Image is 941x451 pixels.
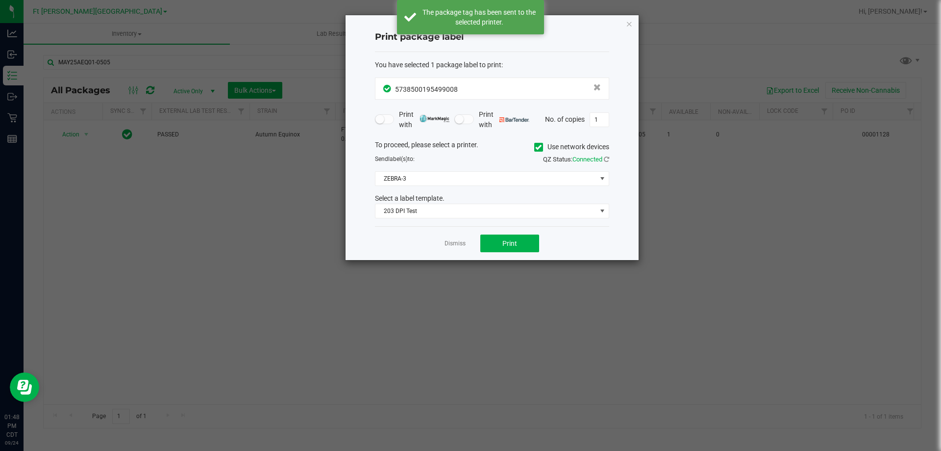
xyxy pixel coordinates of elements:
label: Use network devices [534,142,609,152]
h4: Print package label [375,31,609,44]
img: bartender.png [499,117,529,122]
iframe: Resource center [10,372,39,402]
span: Print [502,239,517,247]
button: Print [480,235,539,252]
span: You have selected 1 package label to print [375,61,501,69]
div: To proceed, please select a printer. [368,140,617,155]
span: Send to: [375,156,415,162]
div: The package tag has been sent to the selected printer. [421,7,537,27]
img: mark_magic_cybra.png [420,115,449,122]
a: Dismiss [445,239,466,248]
span: Print with [399,109,449,130]
span: In Sync [383,83,393,94]
span: ZEBRA-3 [375,172,596,186]
span: Print with [479,109,529,130]
span: label(s) [388,156,408,162]
span: Connected [572,156,602,163]
span: QZ Status: [543,156,609,163]
span: No. of copies [545,115,585,123]
span: 5738500195499008 [395,85,458,93]
span: 203 DPI Test [375,204,596,218]
div: Select a label template. [368,193,617,204]
div: : [375,60,609,70]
